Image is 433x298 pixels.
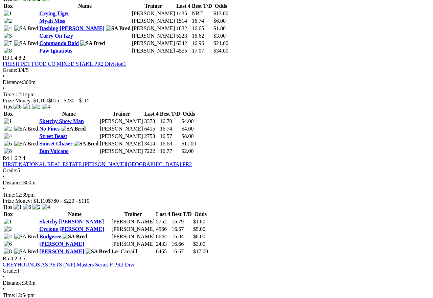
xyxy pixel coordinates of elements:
[99,133,143,140] td: [PERSON_NAME]
[23,204,31,210] img: 6
[4,33,12,39] img: 5
[61,126,86,132] img: SA Bred
[4,18,12,24] img: 2
[191,25,212,32] td: 16.65
[111,211,155,218] th: Trainer
[99,125,143,132] td: [PERSON_NAME]
[160,125,181,132] td: 16.74
[156,233,170,240] td: 8644
[144,140,159,147] td: 3414
[3,98,430,104] div: Prize Money: $1,160
[3,256,9,261] span: R5
[106,25,131,32] img: SA Bred
[191,3,212,9] th: Best T/D
[39,118,84,124] a: Sketchy Show Man
[213,11,228,16] span: $13.00
[4,111,13,117] span: Box
[171,211,192,218] th: Best T/D
[4,234,12,240] img: 4
[10,256,25,261] span: 4 2 8 5
[160,111,181,117] th: Best T/D
[176,25,191,32] td: 1832
[14,126,38,132] img: SA Bred
[144,148,159,155] td: 7222
[132,33,175,39] td: [PERSON_NAME]
[144,133,159,140] td: 2753
[191,10,212,17] td: NBT
[3,280,430,286] div: 300m
[171,226,192,233] td: 16.67
[39,226,104,232] a: Cyclone [PERSON_NAME]
[111,226,155,233] td: [PERSON_NAME]
[160,133,181,140] td: 16.57
[4,25,12,32] img: 4
[39,25,104,31] a: Dashing [PERSON_NAME]
[3,204,12,210] span: Tips
[3,262,134,267] a: GREYHOUNDS AS PETS (N/P) Masters Series F PR2 Divi
[4,141,12,147] img: 6
[3,92,16,97] span: Time:
[176,40,191,47] td: 6342
[14,104,22,110] img: 8
[14,25,38,32] img: SA Bred
[176,10,191,17] td: 1435
[14,249,38,255] img: SA Bred
[39,111,99,117] th: Name
[4,249,12,255] img: 8
[4,11,12,17] img: 1
[99,140,143,147] td: [PERSON_NAME]
[4,148,12,154] img: 8
[132,10,175,17] td: [PERSON_NAME]
[3,167,18,173] span: Grade:
[4,133,12,139] img: 4
[144,111,159,117] th: Last 4
[63,234,87,240] img: SA Bred
[191,47,212,54] td: 17.07
[156,211,170,218] th: Last 4
[213,18,226,24] span: $6.00
[132,3,175,9] th: Trainer
[39,11,69,16] a: Crying Tiger
[80,40,105,46] img: SA Bred
[176,33,191,39] td: 5323
[39,3,131,9] th: Name
[42,204,50,210] img: 4
[181,126,193,132] span: $4.00
[3,167,430,174] div: 5
[213,48,228,54] span: $34.00
[111,241,155,247] td: [PERSON_NAME]
[39,48,72,54] a: Paw Ignatious
[39,126,60,132] a: No Fines
[160,148,181,155] td: 16.77
[3,192,16,198] span: Time:
[144,125,159,132] td: 6415
[3,198,430,204] div: Prize Money: $1,110
[99,148,143,155] td: [PERSON_NAME]
[181,148,193,154] span: $2.00
[181,133,193,139] span: $8.00
[176,18,191,24] td: 1514
[156,248,170,255] td: 6465
[111,233,155,240] td: [PERSON_NAME]
[144,118,159,125] td: 3373
[132,18,175,24] td: [PERSON_NAME]
[3,180,430,186] div: 300m
[4,241,12,247] img: 6
[32,204,41,210] img: 2
[3,104,12,110] span: Tips
[14,40,38,46] img: SA Bred
[3,79,430,85] div: 300m
[193,226,205,232] span: $5.00
[176,47,191,54] td: 4555
[3,85,5,91] span: •
[99,111,143,117] th: Trainer
[171,233,192,240] td: 16.84
[39,33,73,39] a: Carry On Izzy
[191,33,212,39] td: 16.62
[181,111,196,117] th: Odds
[132,25,175,32] td: [PERSON_NAME]
[39,219,104,224] a: Sketchy [PERSON_NAME]
[3,55,9,61] span: R3
[42,104,50,110] img: 4
[213,25,226,31] span: $1.80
